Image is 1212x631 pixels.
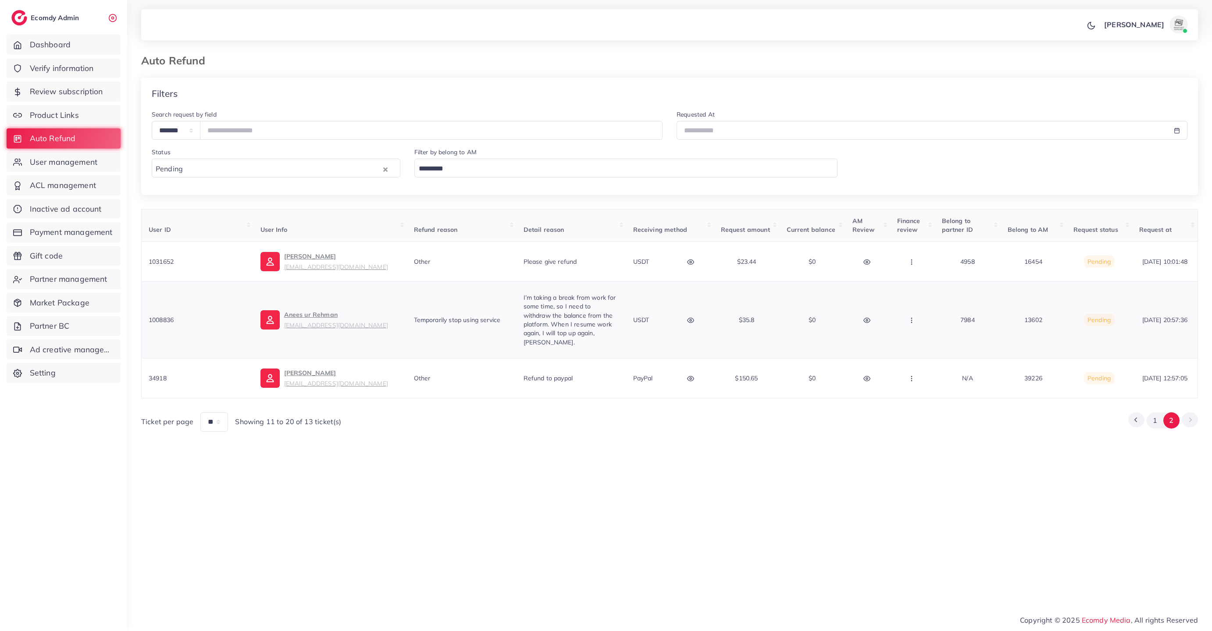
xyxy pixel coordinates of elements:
span: 1031652 [149,258,174,266]
span: Belong to AM [1008,226,1048,234]
span: Review subscription [30,86,103,97]
a: Payment management [7,222,121,242]
span: Pending [1087,374,1111,382]
span: Finance review [897,217,920,234]
input: Search for option [185,162,381,176]
img: avatar [1170,16,1187,33]
span: Current balance [787,226,835,234]
button: Clear Selected [383,164,388,174]
a: [PERSON_NAME]avatar [1099,16,1191,33]
div: Search for option [414,159,838,177]
label: Search request by field [152,110,217,119]
span: Partner management [30,273,107,285]
a: ACL management [7,175,121,195]
span: $0 [809,374,816,382]
span: User management [30,156,97,168]
span: Payment management [30,227,113,238]
img: ic-user-info.36bf1079.svg [260,310,280,330]
a: [PERSON_NAME][EMAIL_ADDRESS][DOMAIN_NAME] [260,251,388,272]
span: $150.65 [735,374,758,382]
span: Product Links [30,110,79,121]
a: Ecomdy Media [1082,616,1131,624]
label: Status [152,148,171,156]
span: Pending [154,163,185,176]
span: Receiving method [633,226,688,234]
span: Request status [1073,226,1118,234]
a: Market Package [7,293,121,313]
span: [DATE] 10:01:48 [1142,258,1187,266]
span: Refund to paypal [524,374,573,382]
a: Verify information [7,58,121,78]
span: Request amount [721,226,770,234]
span: 4958 [960,258,975,266]
a: Dashboard [7,35,121,55]
span: Other [414,258,431,266]
span: $35.8 [739,316,755,324]
h3: Auto Refund [141,54,212,67]
a: Product Links [7,105,121,125]
span: I’m taking a break from work for some time, so I need to withdraw the balance from the platform. ... [524,294,616,346]
span: Pending [1087,258,1111,266]
span: $0 [809,258,816,266]
img: ic-user-info.36bf1079.svg [260,369,280,388]
a: User management [7,152,121,172]
span: Belong to partner ID [942,217,973,234]
span: ACL management [30,180,96,191]
span: AM Review [852,217,875,234]
span: Ticket per page [141,417,193,427]
span: [DATE] 20:57:36 [1142,316,1187,324]
span: Market Package [30,297,89,308]
span: Ad creative management [30,344,114,355]
a: Anees ur Rehman[EMAIL_ADDRESS][DOMAIN_NAME] [260,309,388,330]
span: Copyright © 2025 [1020,615,1198,625]
a: Inactive ad account [7,199,121,219]
label: Requested At [677,110,715,119]
span: 7984 [960,316,975,324]
span: , All rights Reserved [1131,615,1198,625]
h2: Ecomdy Admin [31,14,81,22]
span: Gift code [30,250,63,262]
span: N/A [962,374,973,382]
button: Go to previous page [1128,412,1144,427]
span: Inactive ad account [30,203,102,215]
div: Search for option [152,159,400,177]
span: Please give refund [524,258,577,266]
span: 1008836 [149,316,174,324]
span: Other [414,374,431,382]
img: logo [11,10,27,25]
span: 34918 [149,374,167,382]
small: [EMAIL_ADDRESS][DOMAIN_NAME] [284,379,388,387]
small: [EMAIL_ADDRESS][DOMAIN_NAME] [284,321,388,329]
span: 39226 [1024,374,1042,382]
button: Go to page 2 [1163,412,1180,429]
input: Search for option [416,162,827,176]
span: Request at [1139,226,1172,234]
a: Ad creative management [7,340,121,360]
p: USDT [633,315,649,325]
p: PayPal [633,373,653,383]
span: 13602 [1024,316,1042,324]
ul: Pagination [1128,412,1198,429]
a: Partner management [7,269,121,289]
a: Review subscription [7,82,121,102]
span: Dashboard [30,39,71,50]
span: [DATE] 12:57:05 [1142,374,1187,382]
a: Gift code [7,246,121,266]
button: Go to page 1 [1147,412,1163,429]
span: Showing 11 to 20 of 13 ticket(s) [235,417,341,427]
span: $23.44 [737,258,756,266]
span: Refund reason [414,226,458,234]
p: [PERSON_NAME] [1104,19,1164,30]
a: Auto Refund [7,128,121,149]
p: [PERSON_NAME] [284,368,388,389]
label: Filter by belong to AM [414,148,477,156]
a: Setting [7,363,121,383]
span: Detail reason [524,226,564,234]
span: Pending [1087,316,1111,324]
h4: Filters [152,88,178,99]
span: Partner BC [30,320,70,332]
span: Temporarily stop using service [414,316,501,324]
p: USDT [633,256,649,267]
img: ic-user-info.36bf1079.svg [260,252,280,271]
a: [PERSON_NAME][EMAIL_ADDRESS][DOMAIN_NAME] [260,368,388,389]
